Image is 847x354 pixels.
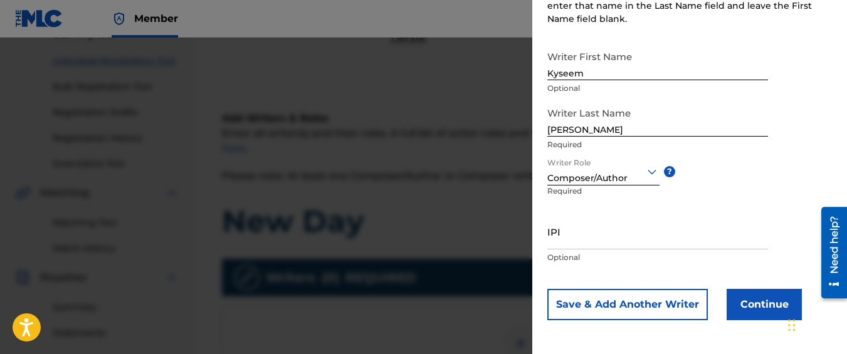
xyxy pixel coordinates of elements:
[727,289,802,320] button: Continue
[112,11,127,26] img: Top Rightsholder
[812,202,847,303] iframe: Resource Center
[547,83,768,94] p: Optional
[788,306,796,344] div: Drag
[547,185,590,214] p: Required
[664,166,675,177] span: ?
[547,252,768,263] p: Optional
[15,9,63,28] img: MLC Logo
[547,139,768,150] p: Required
[784,294,847,354] iframe: Chat Widget
[547,289,708,320] button: Save & Add Another Writer
[134,11,178,26] span: Member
